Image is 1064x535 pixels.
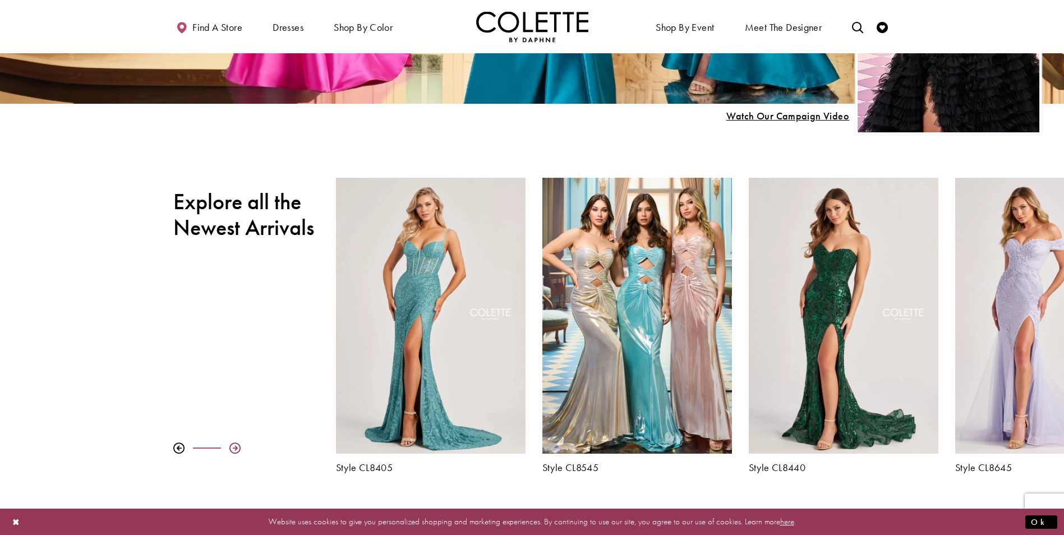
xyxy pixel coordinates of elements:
[331,11,395,42] span: Shop by color
[334,22,393,33] span: Shop by color
[336,178,526,454] a: Visit Colette by Daphne Style No. CL8405 Page
[336,462,526,473] a: Style CL8405
[780,516,794,527] a: here
[270,11,306,42] span: Dresses
[749,462,938,473] a: Style CL8440
[542,178,732,454] a: Visit Colette by Daphne Style No. CL8545 Page
[173,11,245,42] a: Find a store
[542,462,732,473] a: Style CL8545
[749,178,938,454] a: Visit Colette by Daphne Style No. CL8440 Page
[849,11,866,42] a: Toggle search
[745,22,822,33] span: Meet the designer
[7,512,26,532] button: Close Dialog
[1025,515,1057,529] button: Submit Dialog
[874,11,891,42] a: Check Wishlist
[273,22,303,33] span: Dresses
[653,11,717,42] span: Shop By Event
[81,514,983,529] p: Website uses cookies to give you personalized shopping and marketing experiences. By continuing t...
[726,110,849,122] span: Play Slide #15 Video
[476,11,588,42] a: Visit Home Page
[328,169,534,482] div: Colette by Daphne Style No. CL8405
[534,169,740,482] div: Colette by Daphne Style No. CL8545
[173,189,319,241] h2: Explore all the Newest Arrivals
[192,22,242,33] span: Find a store
[476,11,588,42] img: Colette by Daphne
[656,22,714,33] span: Shop By Event
[740,169,947,482] div: Colette by Daphne Style No. CL8440
[742,11,825,42] a: Meet the designer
